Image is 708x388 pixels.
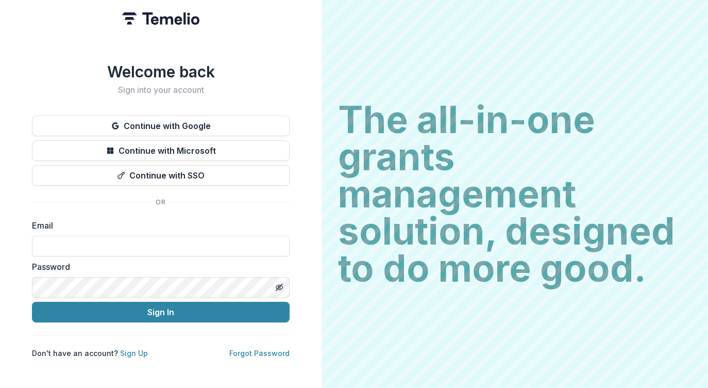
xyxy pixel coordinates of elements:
button: Continue with Microsoft [32,140,290,161]
a: Forgot Password [229,349,290,358]
button: Sign In [32,302,290,322]
p: Don't have an account? [32,348,148,359]
h1: Welcome back [32,62,290,81]
label: Password [32,261,283,273]
a: Sign Up [120,349,148,358]
label: Email [32,219,283,232]
h2: Sign into your account [32,85,290,95]
button: Continue with Google [32,116,290,136]
img: Temelio [122,12,199,25]
button: Toggle password visibility [271,279,288,296]
button: Continue with SSO [32,165,290,186]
